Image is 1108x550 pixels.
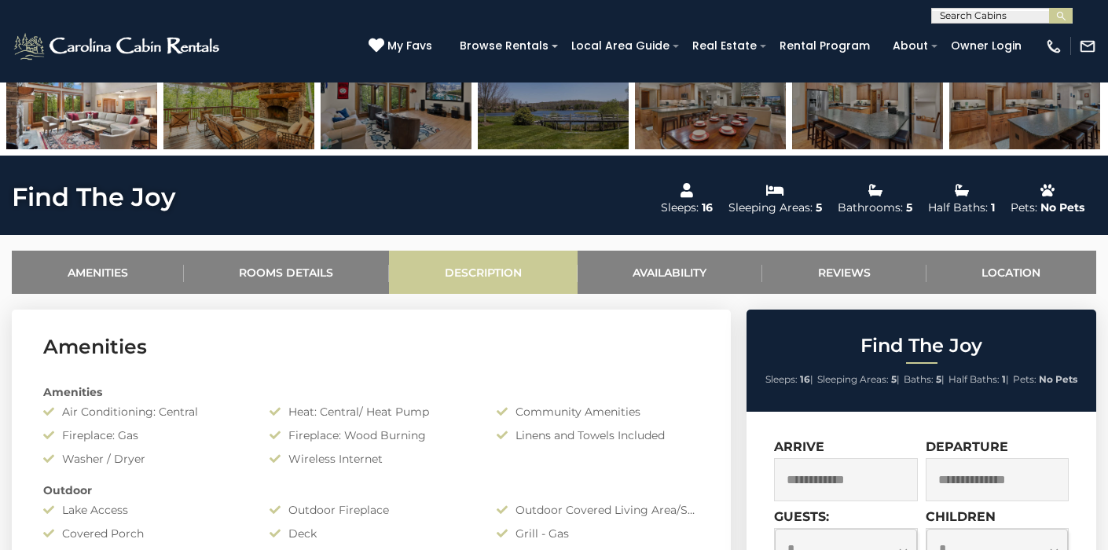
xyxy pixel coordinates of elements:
a: About [885,34,936,58]
label: Arrive [774,439,824,454]
div: Fireplace: Wood Burning [258,427,484,443]
span: Half Baths: [948,373,1000,385]
strong: 5 [891,373,897,385]
h2: Find The Joy [750,335,1092,356]
div: Outdoor Covered Living Area/Screened Porch [485,502,711,518]
div: Fireplace: Gas [31,427,258,443]
div: Heat: Central/ Heat Pump [258,404,484,420]
a: Reviews [762,251,926,294]
img: phone-regular-white.png [1045,38,1062,55]
a: Description [389,251,578,294]
a: My Favs [369,38,436,55]
img: White-1-2.png [12,31,224,62]
div: Outdoor [31,482,711,498]
strong: No Pets [1039,373,1077,385]
label: Guests: [774,509,829,524]
span: My Favs [387,38,432,54]
img: mail-regular-white.png [1079,38,1096,55]
label: Children [926,509,996,524]
img: 164913141 [792,51,943,149]
a: Amenities [12,251,184,294]
strong: 5 [936,373,941,385]
div: Amenities [31,384,711,400]
a: Availability [578,251,763,294]
strong: 16 [800,373,810,385]
span: Sleeps: [765,373,798,385]
label: Departure [926,439,1008,454]
img: 164913175 [163,51,314,149]
div: Outdoor Fireplace [258,502,484,518]
div: Lake Access [31,502,258,518]
img: 164913162 [321,51,471,149]
div: Linens and Towels Included [485,427,711,443]
li: | [817,369,900,390]
img: 164913139 [635,51,786,149]
img: 164913143 [949,51,1100,149]
li: | [948,369,1009,390]
strong: 1 [1002,373,1006,385]
span: Sleeping Areas: [817,373,889,385]
a: Rooms Details [184,251,390,294]
a: Real Estate [684,34,765,58]
div: Community Amenities [485,404,711,420]
div: Deck [258,526,484,541]
div: Washer / Dryer [31,451,258,467]
div: Wireless Internet [258,451,484,467]
span: Baths: [904,373,934,385]
a: Owner Login [943,34,1029,58]
a: Rental Program [772,34,878,58]
h3: Amenities [43,333,699,361]
img: 164913138 [6,51,157,149]
div: Covered Porch [31,526,258,541]
li: | [904,369,945,390]
a: Location [926,251,1097,294]
span: Pets: [1013,373,1036,385]
img: 164921020 [478,51,629,149]
li: | [765,369,813,390]
a: Local Area Guide [563,34,677,58]
a: Browse Rentals [452,34,556,58]
div: Air Conditioning: Central [31,404,258,420]
div: Grill - Gas [485,526,711,541]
